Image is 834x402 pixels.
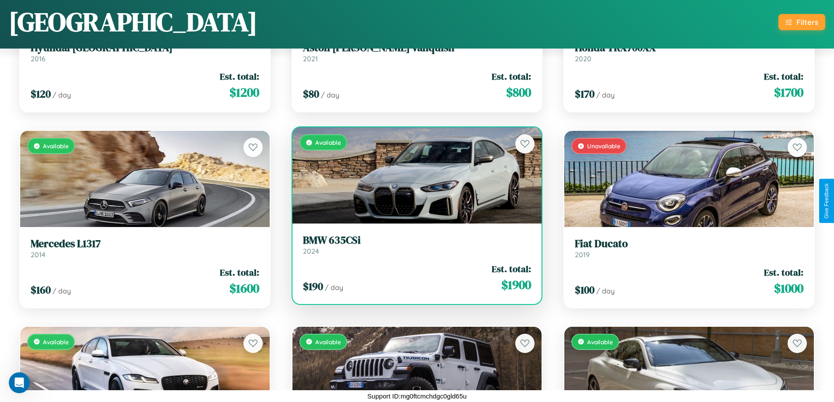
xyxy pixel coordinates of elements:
[31,283,51,297] span: $ 160
[321,91,339,99] span: / day
[325,283,343,292] span: / day
[303,234,531,247] h3: BMW 635CSi
[229,280,259,297] span: $ 1600
[587,142,620,150] span: Unavailable
[778,14,825,30] button: Filters
[315,338,341,346] span: Available
[764,266,803,279] span: Est. total:
[220,70,259,83] span: Est. total:
[492,70,531,83] span: Est. total:
[774,84,803,101] span: $ 1700
[303,42,531,54] h3: Aston [PERSON_NAME] Vanquish
[53,91,71,99] span: / day
[9,4,257,40] h1: [GEOGRAPHIC_DATA]
[303,54,318,63] span: 2021
[575,283,595,297] span: $ 100
[506,84,531,101] span: $ 800
[303,279,323,294] span: $ 190
[501,276,531,294] span: $ 1900
[596,287,615,295] span: / day
[9,372,30,393] iframe: Intercom live chat
[31,87,51,101] span: $ 120
[764,70,803,83] span: Est. total:
[303,234,531,255] a: BMW 635CSi2024
[367,390,467,402] p: Support ID: mg0ftcmchdgc0gld65u
[303,87,319,101] span: $ 80
[303,247,319,255] span: 2024
[220,266,259,279] span: Est. total:
[575,42,803,63] a: Honda TRX700XX2020
[823,183,830,219] div: Give Feedback
[31,238,259,250] h3: Mercedes L1317
[229,84,259,101] span: $ 1200
[575,250,590,259] span: 2019
[575,87,595,101] span: $ 170
[303,42,531,63] a: Aston [PERSON_NAME] Vanquish2021
[31,250,46,259] span: 2014
[774,280,803,297] span: $ 1000
[587,338,613,346] span: Available
[31,54,46,63] span: 2016
[31,238,259,259] a: Mercedes L13172014
[31,42,259,54] h3: Hyundai [GEOGRAPHIC_DATA]
[492,262,531,275] span: Est. total:
[315,139,341,146] span: Available
[31,42,259,63] a: Hyundai [GEOGRAPHIC_DATA]2016
[596,91,615,99] span: / day
[43,142,69,150] span: Available
[575,54,591,63] span: 2020
[53,287,71,295] span: / day
[796,17,818,27] div: Filters
[575,238,803,259] a: Fiat Ducato2019
[43,338,69,346] span: Available
[575,238,803,250] h3: Fiat Ducato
